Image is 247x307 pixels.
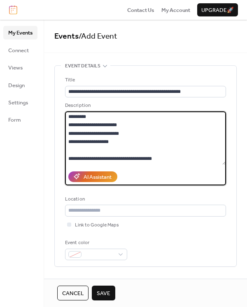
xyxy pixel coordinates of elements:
[8,116,21,124] span: Form
[8,81,25,90] span: Design
[57,286,89,300] button: Cancel
[9,5,17,14] img: logo
[79,29,117,44] span: / Add Event
[75,221,119,229] span: Link to Google Maps
[84,173,112,181] div: AI Assistant
[65,102,224,110] div: Description
[62,289,84,298] span: Cancel
[3,61,37,74] a: Views
[68,171,117,182] button: AI Assistant
[3,96,37,109] a: Settings
[54,29,79,44] a: Events
[65,195,224,203] div: Location
[8,99,28,107] span: Settings
[3,78,37,92] a: Design
[161,6,190,14] a: My Account
[8,46,29,55] span: Connect
[197,3,238,16] button: Upgrade🚀
[8,29,33,37] span: My Events
[3,44,37,57] a: Connect
[3,113,37,126] a: Form
[201,6,234,14] span: Upgrade 🚀
[65,62,100,70] span: Event details
[92,286,115,300] button: Save
[8,64,23,72] span: Views
[3,26,37,39] a: My Events
[65,239,126,247] div: Event color
[65,277,100,285] span: Date and time
[97,289,110,298] span: Save
[65,76,224,84] div: Title
[127,6,154,14] a: Contact Us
